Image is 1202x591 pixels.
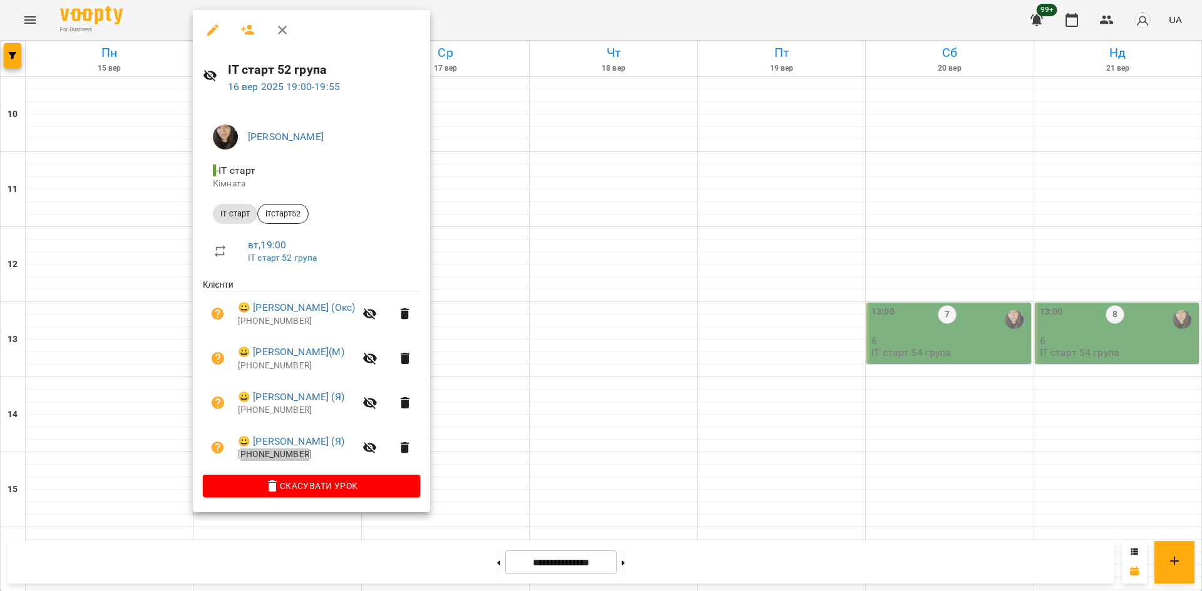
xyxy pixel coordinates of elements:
span: ІТ старт [213,208,257,220]
button: Візит ще не сплачено. Додати оплату? [203,343,233,373]
img: 95fb45bbfb8e32c1be35b17aeceadc00.jpg [213,124,238,149]
a: 😀 [PERSON_NAME] (Окс) [238,300,355,315]
a: 😀 [PERSON_NAME] (Я) [238,434,344,449]
span: - ІТ старт [213,164,259,176]
p: [PHONE_NUMBER] [238,360,355,372]
a: ІТ старт 52 група [248,253,317,263]
a: 😀 [PERSON_NAME](М) [238,345,344,360]
p: Кімната [213,178,410,190]
a: 😀 [PERSON_NAME] (Я) [238,390,344,405]
span: Скасувати Урок [213,478,410,493]
button: Візит ще не сплачено. Додати оплату? [203,388,233,418]
button: Скасувати Урок [203,475,420,497]
p: [PHONE_NUMBER] [238,315,355,328]
p: [PHONE_NUMBER] [238,448,355,461]
span: ітстарт52 [258,208,308,220]
a: 16 вер 2025 19:00-19:55 [228,81,340,93]
button: Візит ще не сплачено. Додати оплату? [203,299,233,329]
h6: ІТ старт 52 група [228,60,420,79]
a: вт , 19:00 [248,239,286,251]
p: [PHONE_NUMBER] [238,404,355,417]
div: ітстарт52 [257,204,309,224]
a: [PERSON_NAME] [248,131,324,143]
button: Візит ще не сплачено. Додати оплату? [203,433,233,463]
ul: Клієнти [203,278,420,475]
